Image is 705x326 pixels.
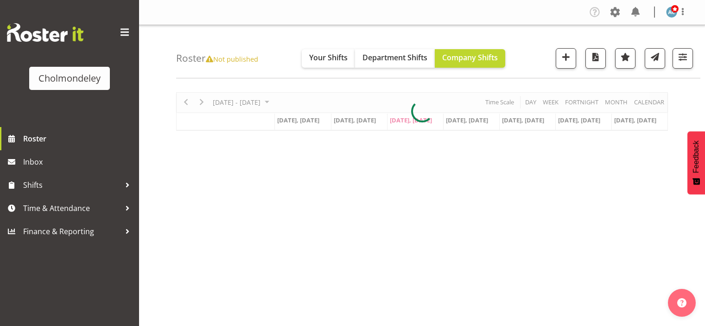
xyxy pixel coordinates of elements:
[206,54,258,64] span: Not published
[615,48,635,69] button: Highlight an important date within the roster.
[355,49,435,68] button: Department Shifts
[7,23,83,42] img: Rosterit website logo
[362,52,427,63] span: Department Shifts
[666,6,677,18] img: additional-cycp-required1509.jpg
[23,201,121,215] span: Time & Attendance
[673,48,693,69] button: Filter Shifts
[176,53,258,64] h4: Roster
[556,48,576,69] button: Add a new shift
[442,52,498,63] span: Company Shifts
[435,49,505,68] button: Company Shifts
[38,71,101,85] div: Cholmondeley
[677,298,686,307] img: help-xxl-2.png
[23,178,121,192] span: Shifts
[692,141,700,173] span: Feedback
[309,52,348,63] span: Your Shifts
[302,49,355,68] button: Your Shifts
[687,131,705,194] button: Feedback - Show survey
[585,48,606,69] button: Download a PDF of the roster according to the set date range.
[645,48,665,69] button: Send a list of all shifts for the selected filtered period to all rostered employees.
[23,132,134,146] span: Roster
[23,155,134,169] span: Inbox
[23,224,121,238] span: Finance & Reporting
